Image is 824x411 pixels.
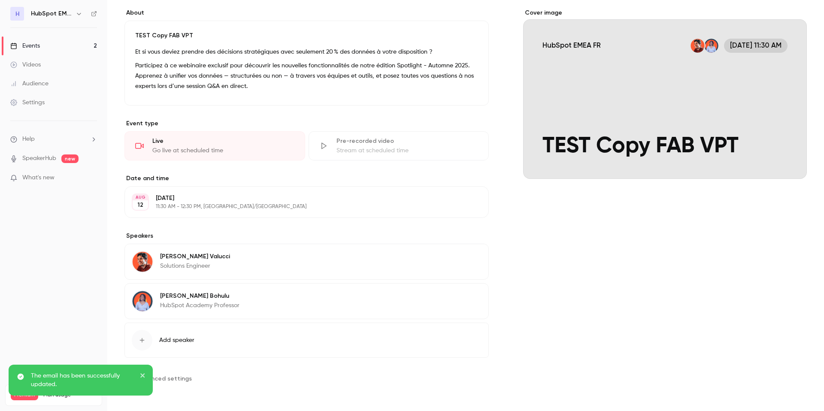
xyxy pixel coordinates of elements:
[309,131,489,160] div: Pre-recorded videoStream at scheduled time
[124,283,489,319] div: Mélanie Bohulu[PERSON_NAME] BohuluHubSpot Academy Professor
[152,137,294,145] div: Live
[22,154,56,163] a: SpeakerHub
[124,232,489,240] label: Speakers
[132,291,153,311] img: Mélanie Bohulu
[156,194,443,202] p: [DATE]
[10,79,48,88] div: Audience
[523,9,807,17] label: Cover image
[160,292,239,300] p: [PERSON_NAME] Bohulu
[336,146,479,155] div: Stream at scheduled time
[22,173,55,182] span: What's new
[124,131,305,160] div: LiveGo live at scheduled time
[124,372,489,385] section: Advanced settings
[160,252,230,261] p: [PERSON_NAME] Valucci
[124,119,489,128] p: Event type
[137,201,143,209] p: 12
[336,137,479,145] div: Pre-recorded video
[31,372,134,389] p: The email has been successfully updated.
[124,323,489,358] button: Add speaker
[135,60,478,91] p: Participez à ce webinaire exclusif pour découvrir les nouvelles fonctionnalités de notre édition ...
[159,336,194,345] span: Add speaker
[124,174,489,183] label: Date and time
[22,135,35,144] span: Help
[152,146,294,155] div: Go live at scheduled time
[124,372,197,385] button: Advanced settings
[156,203,443,210] p: 11:30 AM - 12:30 PM, [GEOGRAPHIC_DATA]/[GEOGRAPHIC_DATA]
[136,374,192,383] span: Advanced settings
[10,98,45,107] div: Settings
[160,262,230,270] p: Solutions Engineer
[135,47,478,57] p: Et si vous deviez prendre des décisions stratégiques avec seulement 20 % des données à votre disp...
[61,154,79,163] span: new
[10,42,40,50] div: Events
[15,9,19,18] span: H
[523,9,807,179] section: Cover image
[160,301,239,310] p: HubSpot Academy Professor
[124,244,489,280] div: Enzo Valucci[PERSON_NAME] ValucciSolutions Engineer
[10,135,97,144] li: help-dropdown-opener
[133,194,148,200] div: AUG
[31,9,72,18] h6: HubSpot EMEA FR
[135,31,478,40] p: TEST Copy FAB VPT
[132,251,153,272] img: Enzo Valucci
[124,9,489,17] label: About
[140,372,146,382] button: close
[10,60,41,69] div: Videos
